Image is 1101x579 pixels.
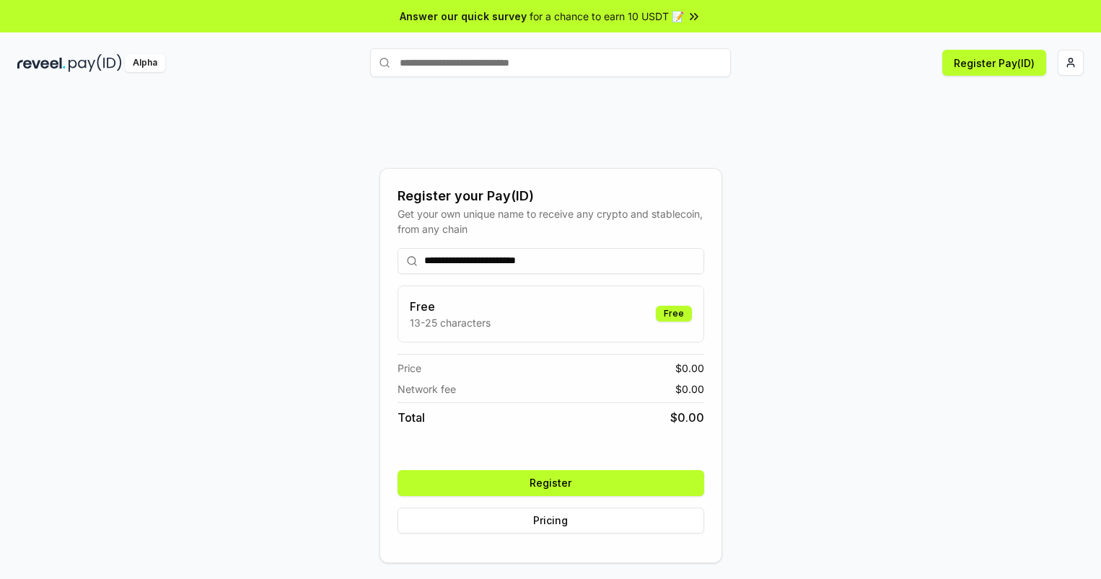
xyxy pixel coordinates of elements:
[398,361,421,376] span: Price
[675,381,704,397] span: $ 0.00
[398,206,704,237] div: Get your own unique name to receive any crypto and stablecoin, from any chain
[670,409,704,426] span: $ 0.00
[398,508,704,534] button: Pricing
[410,315,491,330] p: 13-25 characters
[398,381,456,397] span: Network fee
[398,186,704,206] div: Register your Pay(ID)
[398,409,425,426] span: Total
[530,9,684,24] span: for a chance to earn 10 USDT 📝
[17,54,66,72] img: reveel_dark
[410,298,491,315] h3: Free
[942,50,1046,76] button: Register Pay(ID)
[675,361,704,376] span: $ 0.00
[656,306,692,322] div: Free
[398,470,704,496] button: Register
[69,54,122,72] img: pay_id
[400,9,527,24] span: Answer our quick survey
[125,54,165,72] div: Alpha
